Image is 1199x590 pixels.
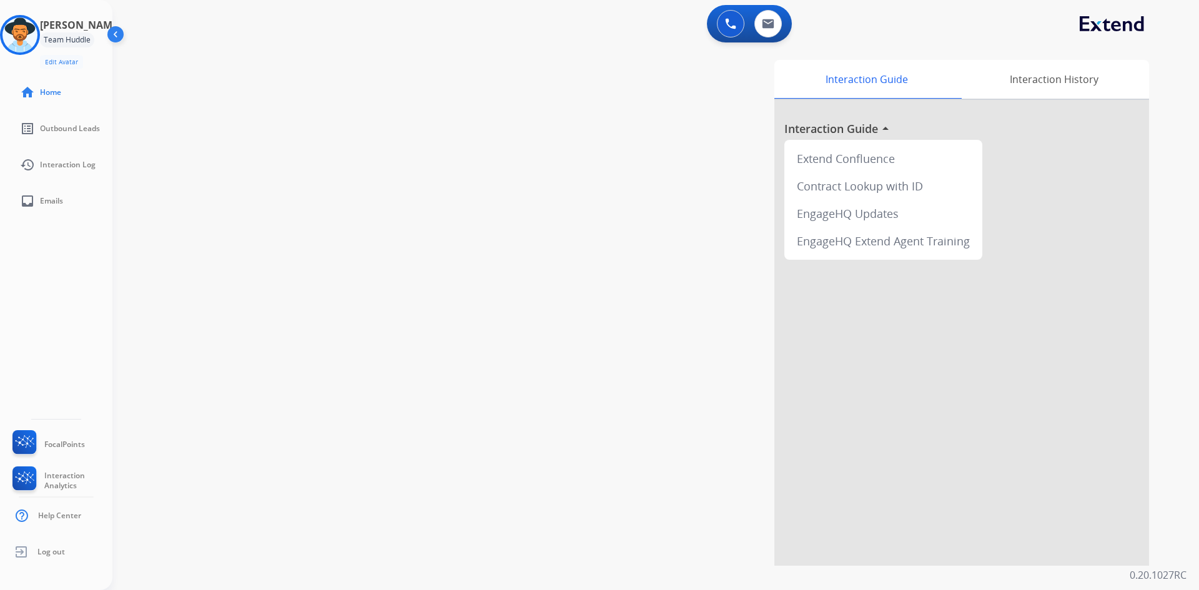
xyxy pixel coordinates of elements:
span: Outbound Leads [40,124,100,134]
div: Interaction Guide [774,60,959,99]
span: Home [40,87,61,97]
span: FocalPoints [44,440,85,450]
span: Emails [40,196,63,206]
mat-icon: inbox [20,194,35,209]
span: Interaction Analytics [44,471,112,491]
a: Interaction Analytics [10,466,112,495]
span: Interaction Log [40,160,96,170]
a: FocalPoints [10,430,85,459]
div: Interaction History [959,60,1149,99]
span: Log out [37,547,65,557]
h3: [PERSON_NAME] [40,17,121,32]
mat-icon: home [20,85,35,100]
button: Edit Avatar [40,55,83,69]
img: avatar [2,17,37,52]
span: Help Center [38,511,81,521]
mat-icon: list_alt [20,121,35,136]
p: 0.20.1027RC [1130,568,1187,583]
div: Team Huddle [40,32,94,47]
div: EngageHQ Extend Agent Training [789,227,977,255]
div: Contract Lookup with ID [789,172,977,200]
div: EngageHQ Updates [789,200,977,227]
mat-icon: history [20,157,35,172]
div: Extend Confluence [789,145,977,172]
